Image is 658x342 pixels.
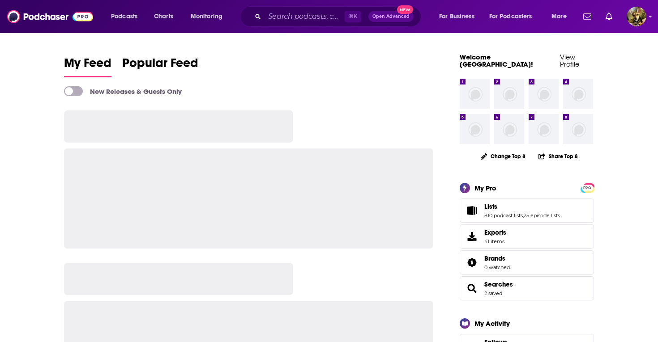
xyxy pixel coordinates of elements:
[148,9,179,24] a: Charts
[627,7,646,26] button: Show profile menu
[248,6,430,27] div: Search podcasts, credits, & more...
[460,198,594,223] span: Lists
[563,79,593,109] img: missing-image.png
[64,55,111,76] span: My Feed
[529,79,559,109] img: missing-image.png
[529,114,559,144] img: missing-image.png
[460,79,490,109] img: missing-image.png
[582,184,593,190] a: PRO
[560,53,579,68] a: View Profile
[484,212,523,219] a: 810 podcast lists
[538,148,578,165] button: Share Top 8
[122,55,198,76] span: Popular Feed
[484,203,560,211] a: Lists
[484,254,510,262] a: Brands
[372,14,410,19] span: Open Advanced
[484,228,506,236] span: Exports
[484,290,502,296] a: 2 saved
[494,79,524,109] img: missing-image.png
[463,230,481,243] span: Exports
[463,204,481,217] a: Lists
[475,151,531,162] button: Change Top 8
[582,185,593,191] span: PRO
[460,224,594,249] a: Exports
[580,9,595,24] a: Show notifications dropdown
[368,11,414,22] button: Open AdvancedNew
[122,55,198,77] a: Popular Feed
[484,254,505,262] span: Brands
[484,238,506,245] span: 41 items
[345,11,361,22] span: ⌘ K
[627,7,646,26] span: Logged in as SydneyDemo
[105,9,149,24] button: open menu
[545,9,578,24] button: open menu
[64,86,182,96] a: New Releases & Guests Only
[7,8,93,25] img: Podchaser - Follow, Share and Rate Podcasts
[524,212,560,219] a: 25 episode lists
[484,280,513,288] a: Searches
[602,9,616,24] a: Show notifications dropdown
[184,9,234,24] button: open menu
[397,5,413,14] span: New
[551,10,567,23] span: More
[484,264,510,270] a: 0 watched
[154,10,173,23] span: Charts
[474,319,510,328] div: My Activity
[433,9,486,24] button: open menu
[523,212,524,219] span: ,
[483,9,545,24] button: open menu
[439,10,474,23] span: For Business
[64,55,111,77] a: My Feed
[460,53,533,68] a: Welcome [GEOGRAPHIC_DATA]!
[463,282,481,295] a: Searches
[627,7,646,26] img: User Profile
[484,203,497,211] span: Lists
[460,276,594,300] span: Searches
[474,184,496,192] div: My Pro
[460,114,490,144] img: missing-image.png
[191,10,222,23] span: Monitoring
[111,10,137,23] span: Podcasts
[460,250,594,274] span: Brands
[463,256,481,269] a: Brands
[494,114,524,144] img: missing-image.png
[563,114,593,144] img: missing-image.png
[265,9,345,24] input: Search podcasts, credits, & more...
[489,10,532,23] span: For Podcasters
